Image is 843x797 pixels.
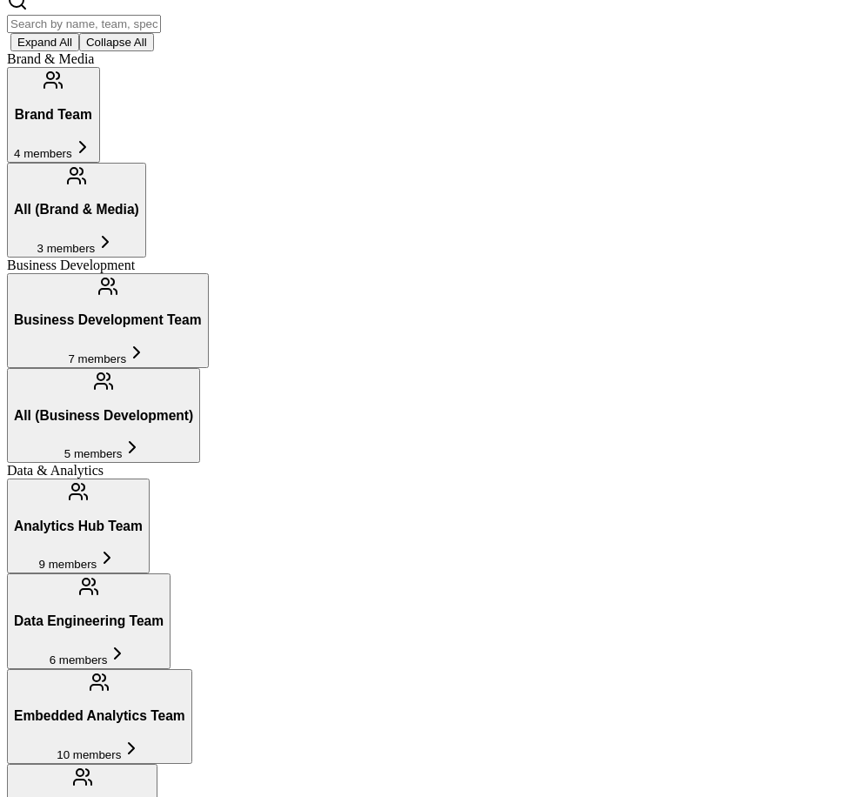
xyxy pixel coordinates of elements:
span: 9 members [39,558,97,571]
h3: Data Engineering Team [14,613,164,629]
button: Collapse All [79,33,154,51]
span: Business Development [7,258,135,272]
button: Embedded Analytics Team10 members [7,669,192,764]
button: Data Engineering Team6 members [7,573,171,668]
input: Search by name, team, specialty, or title... [7,15,161,33]
button: Analytics Hub Team9 members [7,479,150,573]
h3: Brand Team [14,107,93,123]
h3: All (Business Development) [14,408,193,424]
button: Brand Team4 members [7,67,100,162]
span: 3 members [37,242,96,255]
span: 4 members [14,147,72,160]
button: All (Brand & Media)3 members [7,163,146,258]
span: Brand & Media [7,51,94,66]
button: Expand All [10,33,79,51]
h3: Business Development Team [14,312,202,328]
h3: Analytics Hub Team [14,519,143,534]
span: 10 members [57,748,121,761]
button: All (Business Development)5 members [7,368,200,463]
span: 7 members [68,352,126,365]
span: 5 members [64,447,123,460]
h3: Embedded Analytics Team [14,708,185,724]
span: 6 members [50,653,108,666]
button: Business Development Team7 members [7,273,209,368]
span: Data & Analytics [7,463,104,478]
h3: All (Brand & Media) [14,202,139,218]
